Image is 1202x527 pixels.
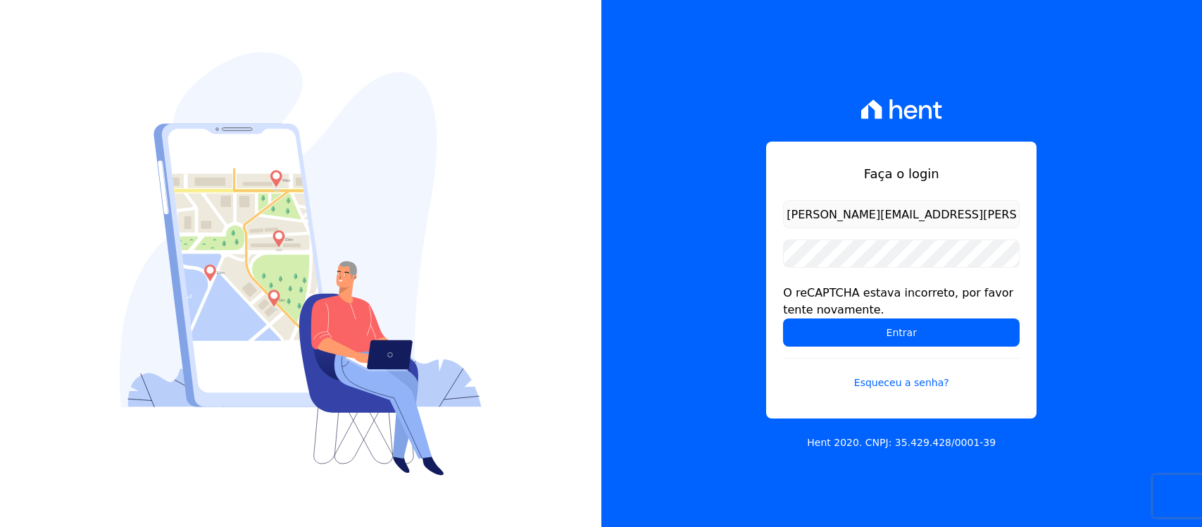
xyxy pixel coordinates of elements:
div: O reCAPTCHA estava incorreto, por favor tente novamente. [783,285,1020,318]
input: Entrar [783,318,1020,347]
img: Login [120,52,482,476]
a: Esqueceu a senha? [783,358,1020,390]
input: Email [783,200,1020,228]
p: Hent 2020. CNPJ: 35.429.428/0001-39 [807,435,996,450]
h1: Faça o login [783,164,1020,183]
